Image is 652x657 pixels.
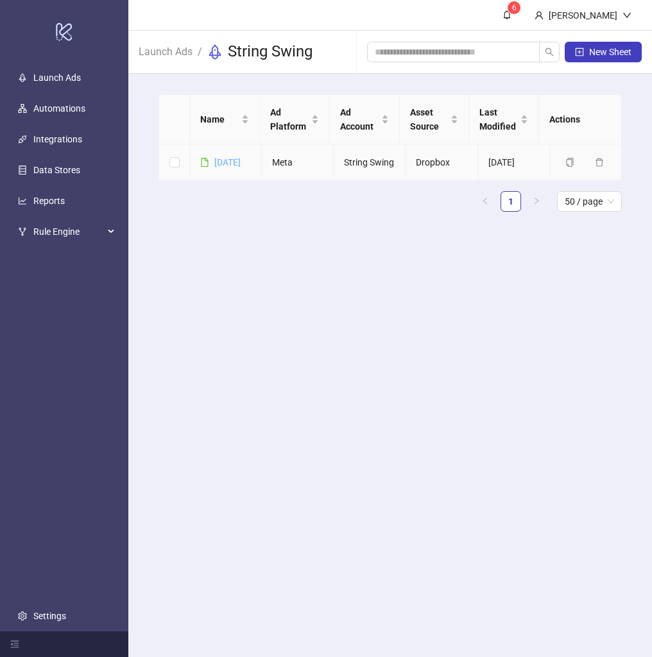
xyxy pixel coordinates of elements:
span: Rule Engine [33,219,104,244]
span: down [622,11,631,20]
span: copy [565,158,574,167]
a: Launch Ads [136,44,195,58]
span: user [535,11,544,20]
span: Last Modified [479,105,518,133]
a: Integrations [33,134,82,144]
span: menu-fold [10,640,19,649]
div: Page Size [557,191,622,212]
a: 1 [501,192,520,211]
span: fork [18,227,27,236]
span: 50 / page [565,192,614,211]
th: Ad Account [330,95,400,144]
span: right [533,197,540,205]
span: search [545,47,554,56]
span: Ad Platform [270,105,309,133]
th: Actions [539,95,609,144]
td: Meta [262,144,334,181]
a: Reports [33,196,65,206]
li: / [198,42,202,62]
span: plus-square [575,47,584,56]
a: Settings [33,611,66,621]
td: Dropbox [406,144,477,181]
th: Last Modified [469,95,539,144]
th: Name [190,95,260,144]
button: right [526,191,547,212]
span: rocket [207,44,223,60]
span: file [200,158,209,167]
span: Name [200,112,239,126]
button: New Sheet [565,42,642,62]
a: Launch Ads [33,73,81,83]
a: Data Stores [33,165,80,175]
td: String Swing [334,144,406,181]
a: Automations [33,103,85,114]
li: Next Page [526,191,547,212]
div: [PERSON_NAME] [544,8,622,22]
span: delete [595,158,604,167]
h3: String Swing [228,42,313,62]
th: Ad Platform [260,95,330,144]
li: Previous Page [475,191,495,212]
a: [DATE] [214,157,241,167]
span: Asset Source [410,105,449,133]
sup: 6 [508,1,520,14]
span: 6 [512,3,517,12]
td: [DATE] [478,144,550,181]
span: New Sheet [589,47,631,57]
th: Asset Source [400,95,470,144]
span: left [481,197,489,205]
span: bell [502,10,511,19]
button: left [475,191,495,212]
span: Ad Account [340,105,379,133]
li: 1 [501,191,521,212]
